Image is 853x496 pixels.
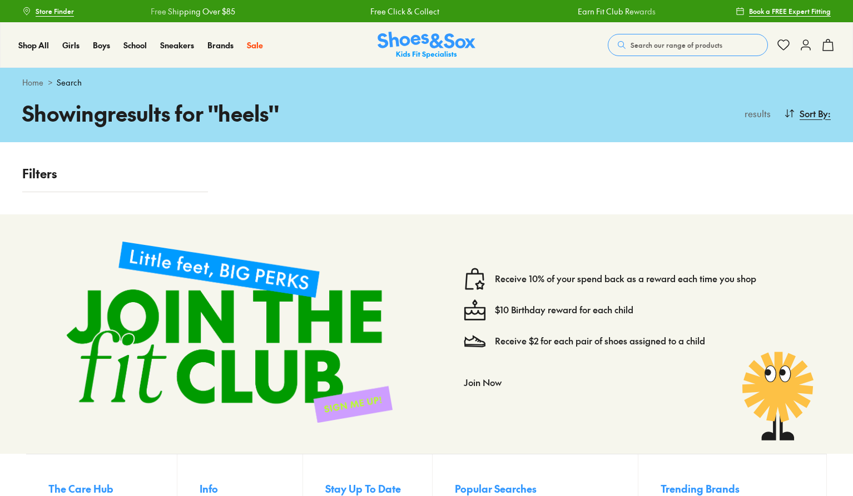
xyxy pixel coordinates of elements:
[151,6,235,17] a: Free Shipping Over $85
[48,223,410,440] img: sign-up-footer.png
[784,101,831,126] button: Sort By:
[661,481,740,496] span: Trending Brands
[247,39,263,51] a: Sale
[495,335,705,347] a: Receive $2 for each pair of shoes assigned to a child
[22,164,208,183] p: Filters
[18,39,49,51] a: Shop All
[370,6,439,17] a: Free Click & Collect
[160,39,194,51] a: Sneakers
[800,107,828,120] span: Sort By
[455,481,537,496] span: Popular Searches
[36,6,74,16] span: Store Finder
[631,40,722,50] span: Search our range of products
[464,299,486,321] img: cake--candle-birthday-event-special-sweet-cake-bake.svg
[22,77,43,88] a: Home
[62,39,80,51] a: Girls
[495,273,756,285] a: Receive 10% of your spend back as a reward each time you shop
[740,107,771,120] p: results
[736,1,831,21] a: Book a FREE Expert Fitting
[378,32,475,59] a: Shoes & Sox
[608,34,768,56] button: Search our range of products
[464,330,486,352] img: Vector_3098.svg
[828,107,831,120] span: :
[93,39,110,51] a: Boys
[495,304,633,316] a: $10 Birthday reward for each child
[200,481,218,496] span: Info
[22,97,426,129] h1: Showing results for " heels "
[378,32,475,59] img: SNS_Logo_Responsive.svg
[22,1,74,21] a: Store Finder
[464,370,502,394] button: Join Now
[749,6,831,16] span: Book a FREE Expert Fitting
[464,268,486,290] img: vector1.svg
[22,77,831,88] div: >
[48,481,113,496] span: The Care Hub
[207,39,234,51] a: Brands
[123,39,147,51] a: School
[57,77,82,88] span: Search
[578,6,656,17] a: Earn Fit Club Rewards
[325,481,401,496] span: Stay Up To Date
